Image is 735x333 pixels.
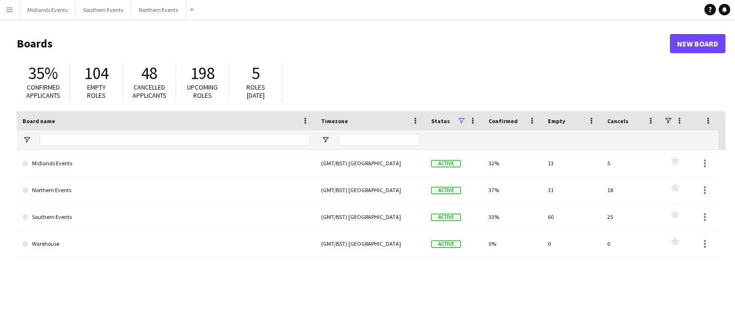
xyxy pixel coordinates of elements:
span: Active [431,241,461,248]
span: Active [431,187,461,194]
span: Confirmed applicants [26,83,60,100]
button: Open Filter Menu [321,136,330,144]
span: Empty [548,117,565,125]
input: Timezone Filter Input [338,134,420,146]
h1: Boards [17,36,670,51]
span: 35% [28,63,58,84]
button: Northern Events [131,0,186,19]
div: 31 [542,177,601,203]
a: Warehouse [22,230,310,257]
div: 0 [542,230,601,257]
span: Confirmed [489,117,518,125]
span: 5 [252,63,260,84]
span: Board name [22,117,55,125]
span: Active [431,214,461,221]
a: Northern Events [22,177,310,204]
div: 0% [483,230,542,257]
div: 25 [601,204,661,230]
div: (GMT/BST) [GEOGRAPHIC_DATA] [315,204,425,230]
a: New Board [670,34,725,53]
div: 33% [483,204,542,230]
button: Open Filter Menu [22,136,31,144]
span: 104 [84,63,109,84]
span: Cancelled applicants [133,83,167,100]
span: Roles [DATE] [246,83,265,100]
input: Board name Filter Input [40,134,310,146]
div: (GMT/BST) [GEOGRAPHIC_DATA] [315,150,425,176]
span: Upcoming roles [187,83,218,100]
div: 13 [542,150,601,176]
span: Active [431,160,461,167]
button: Midlands Events [20,0,76,19]
a: Southern Events [22,204,310,230]
div: 5 [601,150,661,176]
div: (GMT/BST) [GEOGRAPHIC_DATA] [315,177,425,203]
button: Southern Events [76,0,131,19]
div: 60 [542,204,601,230]
span: Cancels [607,117,628,125]
span: Status [431,117,450,125]
div: 18 [601,177,661,203]
div: (GMT/BST) [GEOGRAPHIC_DATA] [315,230,425,257]
span: Empty roles [87,83,106,100]
span: Timezone [321,117,348,125]
a: Midlands Events [22,150,310,177]
div: 37% [483,177,542,203]
div: 0 [601,230,661,257]
span: 48 [141,63,157,84]
span: 198 [190,63,215,84]
div: 32% [483,150,542,176]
